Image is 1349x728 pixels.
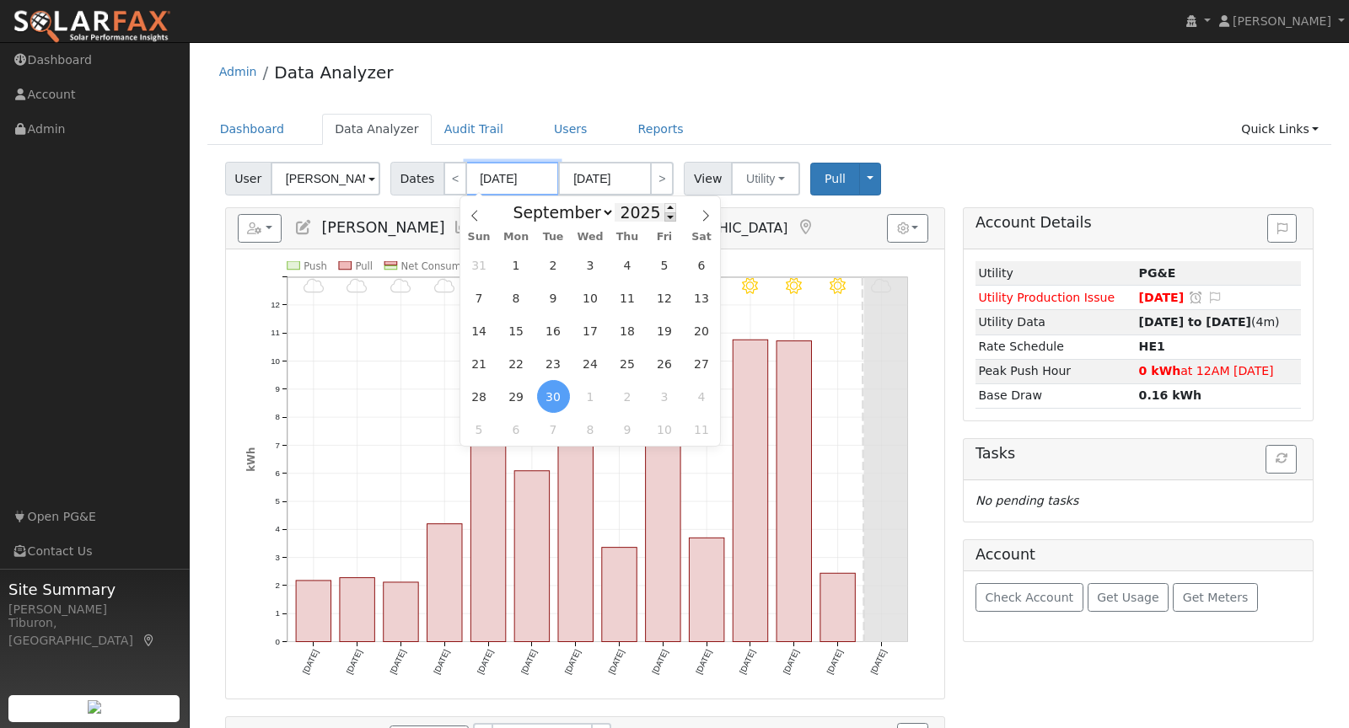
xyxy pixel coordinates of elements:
[820,573,855,641] rect: onclick=""
[1173,583,1258,612] button: Get Meters
[648,347,680,380] span: September 26, 2025
[615,203,675,222] input: Year
[225,162,271,195] span: User
[275,441,279,450] text: 7
[8,578,180,601] span: Site Summary
[88,700,101,714] img: retrieve
[731,162,800,195] button: Utility
[8,614,180,650] div: Tiburon, [GEOGRAPHIC_DATA]
[1139,266,1176,280] strong: ID: 17409208, authorized: 10/13/25
[781,648,800,676] text: [DATE]
[463,281,496,314] span: September 7, 2025
[294,219,313,236] a: Edit User (38645)
[610,413,643,446] span: October 9, 2025
[303,278,324,294] i: 9/30 - Cloudy
[390,162,444,195] span: Dates
[685,314,717,347] span: September 20, 2025
[519,648,538,676] text: [DATE]
[1139,315,1280,329] span: (4m)
[463,249,496,281] span: August 31, 2025
[975,494,1078,507] i: No pending tasks
[500,249,533,281] span: September 1, 2025
[733,340,767,641] rect: onclick=""
[648,314,680,347] span: September 19, 2025
[275,581,279,590] text: 2
[610,347,643,380] span: September 25, 2025
[868,648,888,676] text: [DATE]
[275,637,280,646] text: 0
[610,281,643,314] span: September 11, 2025
[650,648,669,676] text: [DATE]
[296,581,331,642] rect: onclick=""
[648,281,680,314] span: September 12, 2025
[573,281,606,314] span: September 10, 2025
[1136,359,1301,383] td: at 12AM [DATE]
[1183,591,1249,604] span: Get Meters
[463,380,496,413] span: September 28, 2025
[514,471,549,642] rect: onclick=""
[975,383,1136,408] td: Base Draw
[400,260,535,272] text: Net Consumption 76.8 kWh
[434,278,455,294] i: 10/03 - Cloudy
[142,634,157,647] a: Map
[463,314,496,347] span: September 14, 2025
[830,278,846,294] i: 10/12 - MostlyClear
[1139,291,1185,304] span: [DATE]
[275,609,279,618] text: 1
[1088,583,1169,612] button: Get Usage
[13,9,171,45] img: SolarFax
[347,278,368,294] i: 10/01 - Cloudy
[650,162,674,195] a: >
[648,249,680,281] span: September 5, 2025
[810,163,860,195] button: Pull
[207,114,298,145] a: Dashboard
[271,162,380,195] input: Select a User
[476,648,495,676] text: [DATE]
[975,546,1035,563] h5: Account
[275,384,279,393] text: 9
[648,413,680,446] span: October 10, 2025
[340,578,374,642] rect: onclick=""
[322,114,432,145] a: Data Analyzer
[573,380,606,413] span: October 1, 2025
[1233,14,1331,28] span: [PERSON_NAME]
[1188,291,1203,304] a: Snooze this issue
[219,65,257,78] a: Admin
[684,162,732,195] span: View
[275,468,279,478] text: 6
[562,648,582,676] text: [DATE]
[825,172,846,185] span: Pull
[602,548,637,642] rect: onclick=""
[460,232,497,243] span: Sun
[685,380,717,413] span: October 4, 2025
[500,314,533,347] span: September 15, 2025
[537,413,570,446] span: October 7, 2025
[463,347,496,380] span: September 21, 2025
[537,314,570,347] span: September 16, 2025
[777,341,811,642] rect: onclick=""
[275,496,279,506] text: 5
[463,413,496,446] span: October 5, 2025
[390,278,411,294] i: 10/02 - Cloudy
[537,281,570,314] span: September 9, 2025
[685,249,717,281] span: September 6, 2025
[432,114,516,145] a: Audit Trail
[975,214,1301,232] h5: Account Details
[8,601,180,618] div: [PERSON_NAME]
[271,300,280,309] text: 12
[975,583,1083,612] button: Check Account
[535,232,572,243] span: Tue
[500,413,533,446] span: October 6, 2025
[537,380,570,413] span: September 30, 2025
[738,648,757,676] text: [DATE]
[537,347,570,380] span: September 23, 2025
[646,232,683,243] span: Fri
[573,347,606,380] span: September 24, 2025
[1266,445,1297,474] button: Refresh
[985,591,1073,604] span: Check Account
[500,380,533,413] span: September 29, 2025
[683,232,720,243] span: Sat
[271,329,280,338] text: 11
[245,447,256,472] text: kWh
[500,347,533,380] span: September 22, 2025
